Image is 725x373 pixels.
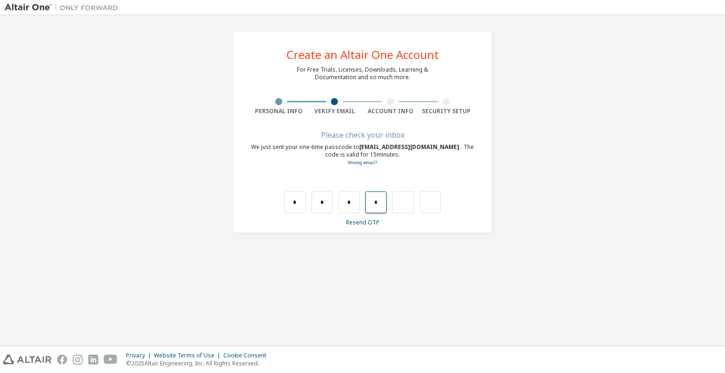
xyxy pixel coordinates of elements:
div: Security Setup [419,108,475,115]
img: Altair One [5,3,123,12]
div: For Free Trials, Licenses, Downloads, Learning & Documentation and so much more. [297,66,428,81]
img: linkedin.svg [88,355,98,365]
div: Personal Info [251,108,307,115]
a: Go back to the registration form [348,159,377,166]
div: Cookie Consent [223,352,272,359]
img: instagram.svg [73,355,83,365]
img: youtube.svg [104,355,118,365]
div: Account Info [362,108,419,115]
div: Verify Email [307,108,363,115]
p: © 2025 Altair Engineering, Inc. All Rights Reserved. [126,359,272,367]
img: altair_logo.svg [3,355,51,365]
div: Please check your inbox [251,132,474,138]
span: [EMAIL_ADDRESS][DOMAIN_NAME] [359,143,461,151]
div: Privacy [126,352,154,359]
div: Create an Altair One Account [287,49,439,60]
a: Resend OTP [346,218,379,226]
div: Website Terms of Use [154,352,223,359]
div: We just sent your one-time passcode to . The code is valid for 15 minutes. [251,143,474,166]
img: facebook.svg [57,355,67,365]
